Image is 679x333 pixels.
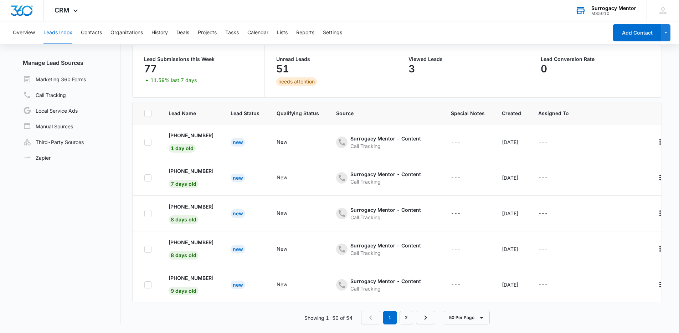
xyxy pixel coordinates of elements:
nav: Pagination [361,311,435,324]
a: New [231,246,245,252]
span: Lead Name [169,109,214,117]
div: Surrogacy Mentor - Content [350,170,421,178]
a: [PHONE_NUMBER]8 days old [169,203,214,222]
span: 9 days old [169,287,199,295]
p: [PHONE_NUMBER] [169,274,214,282]
p: Showing 1-50 of 54 [304,314,353,322]
span: Special Notes [451,109,485,117]
div: Surrogacy Mentor - Content [350,206,421,214]
div: [DATE] [502,245,521,253]
div: Call Tracking [350,285,421,292]
div: [DATE] [502,281,521,288]
div: --- [451,209,461,218]
em: 1 [383,311,397,324]
div: Surrogacy Mentor - Content [350,135,421,142]
button: Actions [654,279,666,290]
a: Manual Sources [23,122,73,130]
div: - - Select to Edit Field [451,281,473,289]
button: Lists [277,21,288,44]
button: Tasks [225,21,239,44]
div: [DATE] [502,174,521,181]
p: 3 [408,63,415,75]
a: Local Service Ads [23,106,78,115]
a: Zapier [23,154,51,162]
button: Projects [198,21,217,44]
button: Actions [654,208,666,219]
div: [DATE] [502,138,521,146]
span: 8 days old [169,251,199,260]
a: [PHONE_NUMBER]7 days old [169,167,214,187]
button: Reports [296,21,314,44]
div: --- [451,138,461,147]
div: needs attention [276,77,317,86]
button: Leads Inbox [43,21,72,44]
div: - - Select to Edit Field [538,138,561,147]
div: New [277,209,287,217]
div: - - Select to Edit Field [451,245,473,253]
a: Third-Party Sources [23,138,84,146]
span: Qualifying Status [277,109,319,117]
div: - - Select to Edit Field [538,245,561,253]
div: - - Select to Edit Field [451,138,473,147]
a: New [231,210,245,216]
span: Created [502,109,521,117]
div: account name [591,5,636,11]
div: New [231,245,245,253]
a: New [231,282,245,288]
button: Organizations [110,21,143,44]
a: [PHONE_NUMBER]8 days old [169,239,214,258]
a: New [231,175,245,181]
p: Viewed Leads [408,57,518,62]
div: New [277,245,287,252]
span: 1 day old [169,144,196,153]
p: 11.59% last 7 days [150,78,197,83]
div: account id [591,11,636,16]
button: Actions [654,172,666,183]
p: [PHONE_NUMBER] [169,167,214,175]
div: - - Select to Edit Field [277,209,300,218]
div: - - Select to Edit Field [336,242,434,257]
span: Source [336,109,434,117]
div: - - Select to Edit Field [336,277,434,292]
div: - - Select to Edit Field [277,245,300,253]
p: 51 [276,63,289,75]
div: New [277,138,287,145]
div: --- [538,138,548,147]
h3: Manage Lead Sources [17,58,121,67]
div: - - Select to Edit Field [538,174,561,182]
div: Call Tracking [350,214,421,221]
button: Add Contact [613,24,661,41]
div: --- [451,174,461,182]
div: --- [451,245,461,253]
button: 50 Per Page [444,311,490,324]
a: Marketing 360 Forms [23,75,86,83]
a: [PHONE_NUMBER]1 day old [169,132,214,151]
p: 77 [144,63,157,75]
div: - - Select to Edit Field [451,174,473,182]
p: [PHONE_NUMBER] [169,239,214,246]
div: New [231,209,245,218]
a: [PHONE_NUMBER]9 days old [169,274,214,294]
div: New [231,138,245,147]
div: New [277,174,287,181]
div: Call Tracking [350,178,421,185]
a: New [231,139,245,145]
div: New [277,281,287,288]
div: - - Select to Edit Field [277,138,300,147]
p: Unread Leads [276,57,385,62]
div: - - Select to Edit Field [336,170,434,185]
div: - - Select to Edit Field [538,281,561,289]
div: - - Select to Edit Field [451,209,473,218]
span: CRM [55,6,70,14]
button: Settings [323,21,342,44]
a: Next Page [416,311,435,324]
a: Page 2 [400,311,413,324]
button: Actions [654,243,666,255]
button: Overview [13,21,35,44]
div: --- [538,281,548,289]
p: [PHONE_NUMBER] [169,203,214,210]
div: - - Select to Edit Field [336,206,434,221]
p: Lead Submissions this Week [144,57,253,62]
button: Actions [654,136,666,148]
button: History [151,21,168,44]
